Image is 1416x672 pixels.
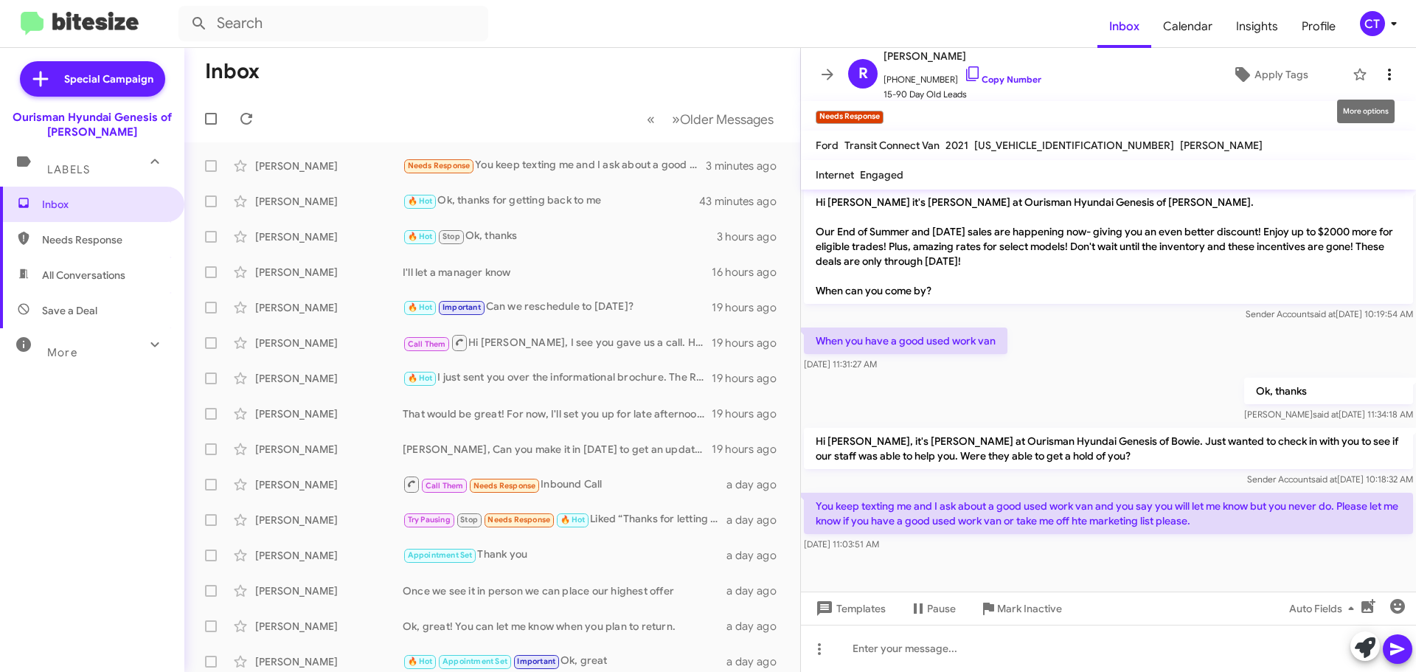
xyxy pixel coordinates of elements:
div: [PERSON_NAME] [255,371,403,386]
span: Labels [47,163,90,176]
div: 43 minutes ago [700,194,788,209]
span: said at [1313,409,1339,420]
span: Ford [816,139,839,152]
div: a day ago [726,654,788,669]
span: Appointment Set [442,657,507,666]
span: Pause [927,595,956,622]
div: Can we reschedule to [DATE]? [403,299,712,316]
div: a day ago [726,548,788,563]
div: [PERSON_NAME] [255,583,403,598]
input: Search [178,6,488,41]
div: That would be great! For now, I'll set you up for late afternoon. Does this work? [403,406,712,421]
div: 19 hours ago [712,371,788,386]
a: Special Campaign [20,61,165,97]
div: [PERSON_NAME] [255,548,403,563]
span: 🔥 Hot [560,515,586,524]
span: [PERSON_NAME] [DATE] 11:34:18 AM [1244,409,1413,420]
div: Ok, thanks [403,228,717,245]
span: said at [1311,474,1337,485]
span: Important [442,302,481,312]
span: Engaged [860,168,903,181]
span: R [858,62,868,86]
div: More options [1337,100,1395,123]
span: Needs Response [487,515,550,524]
div: Ok, great! You can let me know when you plan to return. [403,619,726,634]
div: [PERSON_NAME] [255,513,403,527]
div: I just sent you over the informational brochure. The Ram is no longer available.. [403,370,712,387]
div: [PERSON_NAME] [255,265,403,280]
span: Appointment Set [408,550,473,560]
button: Next [663,104,782,134]
span: Sender Account [DATE] 10:19:54 AM [1246,308,1413,319]
div: 19 hours ago [712,336,788,350]
span: [PERSON_NAME] [884,47,1041,65]
span: [DATE] 11:31:27 AM [804,358,877,370]
div: a day ago [726,619,788,634]
div: [PERSON_NAME] [255,654,403,669]
div: I'll let a manager know [403,265,712,280]
div: 19 hours ago [712,406,788,421]
div: Ok, great [403,653,726,670]
span: Apply Tags [1254,61,1308,88]
span: More [47,346,77,359]
button: CT [1347,11,1400,36]
a: Profile [1290,5,1347,48]
small: Needs Response [816,111,884,124]
a: Insights [1224,5,1290,48]
div: Inbound Call [403,475,726,493]
button: Previous [638,104,664,134]
div: [PERSON_NAME] [255,406,403,421]
span: 🔥 Hot [408,196,433,206]
h1: Inbox [205,60,260,83]
span: [PHONE_NUMBER] [884,65,1041,87]
span: Stop [460,515,478,524]
span: 🔥 Hot [408,302,433,312]
div: [PERSON_NAME] [255,300,403,315]
div: 3 hours ago [717,229,788,244]
div: 16 hours ago [712,265,788,280]
span: Templates [813,595,886,622]
a: Calendar [1151,5,1224,48]
div: [PERSON_NAME] [255,159,403,173]
div: a day ago [726,513,788,527]
a: Inbox [1097,5,1151,48]
div: a day ago [726,583,788,598]
p: Hi [PERSON_NAME], it's [PERSON_NAME] at Ourisman Hyundai Genesis of Bowie. Just wanted to check i... [804,428,1413,469]
nav: Page navigation example [639,104,782,134]
div: [PERSON_NAME] [255,194,403,209]
span: Stop [442,232,460,241]
div: [PERSON_NAME] [255,336,403,350]
div: 3 minutes ago [706,159,788,173]
button: Pause [898,595,968,622]
div: CT [1360,11,1385,36]
span: 🔥 Hot [408,232,433,241]
span: 2021 [945,139,968,152]
span: Inbox [42,197,167,212]
div: [PERSON_NAME], Can you make it in [DATE] to get an updated value on your car? [403,442,712,457]
span: « [647,110,655,128]
span: Needs Response [42,232,167,247]
div: Ok, thanks for getting back to me [403,193,700,209]
div: 19 hours ago [712,442,788,457]
span: [PERSON_NAME] [1180,139,1263,152]
span: Older Messages [680,111,774,128]
a: Copy Number [964,74,1041,85]
span: 🔥 Hot [408,373,433,383]
button: Mark Inactive [968,595,1074,622]
span: Call Them [426,481,464,491]
div: [PERSON_NAME] [255,442,403,457]
span: Try Pausing [408,515,451,524]
span: [US_VEHICLE_IDENTIFICATION_NUMBER] [974,139,1174,152]
div: Hi [PERSON_NAME], I see you gave us a call. How can I help? [403,333,712,352]
button: Auto Fields [1277,595,1372,622]
span: Needs Response [408,161,471,170]
span: Transit Connect Van [844,139,940,152]
div: [PERSON_NAME] [255,477,403,492]
span: 15-90 Day Old Leads [884,87,1041,102]
div: [PERSON_NAME] [255,229,403,244]
div: Liked “Thanks for letting me know” [403,511,726,528]
span: Mark Inactive [997,595,1062,622]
